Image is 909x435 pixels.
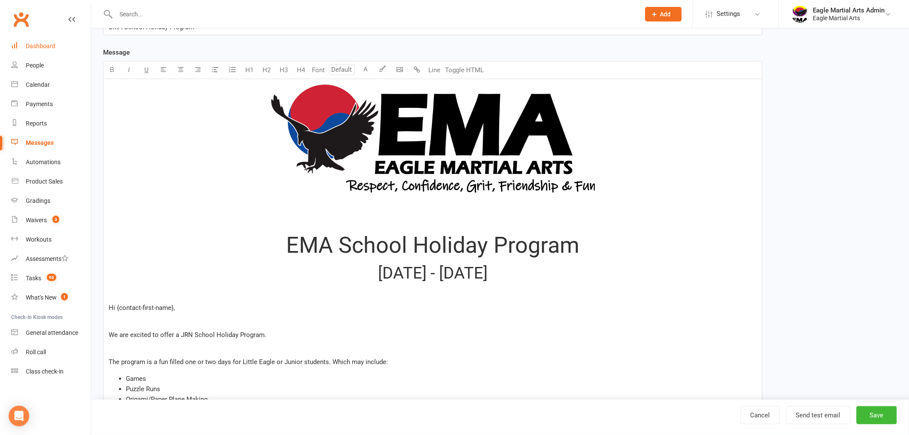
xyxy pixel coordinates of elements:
a: Assessments [11,249,91,269]
span: Add [660,11,671,18]
a: Waivers 3 [11,211,91,230]
button: H3 [275,61,293,79]
span: We are excited to offer a JRN School Holiday Program. [109,331,266,339]
button: Add [645,7,682,21]
a: What's New1 [11,288,91,307]
a: Tasks 96 [11,269,91,288]
div: Eagle Martial Arts Admin [813,6,885,14]
button: H1 [241,61,258,79]
button: Toggle HTML [443,61,486,79]
a: Clubworx [10,9,32,30]
div: Automations [26,159,61,165]
label: Message [103,47,130,58]
div: Reports [26,120,47,127]
a: Product Sales [11,172,91,191]
span: [DATE] - [DATE] [378,263,488,282]
div: Eagle Martial Arts [813,14,885,22]
div: Open Intercom Messenger [9,406,29,426]
a: Workouts [11,230,91,249]
input: Default [329,64,355,75]
span: U [144,66,149,74]
span: 1 [61,293,68,300]
div: Tasks [26,275,41,282]
span: 96 [47,274,56,281]
div: Waivers [26,217,47,224]
button: U [138,61,155,79]
div: Assessments [26,255,68,262]
a: Gradings [11,191,91,211]
a: General attendance kiosk mode [11,323,91,343]
a: Class kiosk mode [11,362,91,381]
span: EMA School Holiday Program [109,23,194,31]
a: Reports [11,114,91,133]
a: Automations [11,153,91,172]
div: What's New [26,294,57,301]
button: Send test email [786,406,851,424]
a: Payments [11,95,91,114]
a: Roll call [11,343,91,362]
div: Gradings [26,197,50,204]
img: thumb_image1738041739.png [792,6,809,23]
button: A [357,61,374,79]
div: Class check-in [26,368,64,375]
div: Payments [26,101,53,107]
span: Settings [717,4,741,24]
button: Line [426,61,443,79]
span: EMA School Holiday Program [286,232,580,258]
div: Calendar [26,81,50,88]
a: Cancel [741,406,780,424]
a: Dashboard [11,37,91,56]
div: Dashboard [26,43,55,49]
a: Calendar [11,75,91,95]
span: 3 [52,216,59,223]
span: Origami/Paper Plane Making [126,395,207,403]
button: Font [310,61,327,79]
span: Hi {contact-first-name}, [109,304,175,312]
div: People [26,62,44,69]
a: Messages [11,133,91,153]
div: Roll call [26,349,46,355]
button: H4 [293,61,310,79]
button: H2 [258,61,275,79]
a: People [11,56,91,75]
div: Product Sales [26,178,63,185]
span: Games [126,375,146,383]
div: General attendance [26,329,78,336]
img: da8fd2c1-796f-441b-9e77-a580d73a3da8.png [271,85,595,193]
button: Save [857,406,897,424]
div: Workouts [26,236,52,243]
span: Puzzle Runs [126,385,160,393]
div: Messages [26,139,54,146]
span: The program is a fun filled one or two days for Little Eagle or Junior students. Which may include: [109,358,388,366]
input: Search... [113,8,634,20]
